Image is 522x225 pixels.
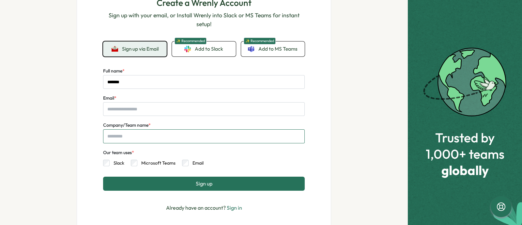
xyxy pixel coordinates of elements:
span: Trusted by [426,130,504,145]
div: Our team uses [103,149,134,156]
button: Sign up [103,177,305,190]
span: Add to Slack [195,45,223,53]
label: Email [189,160,204,166]
span: Add to MS Teams [258,45,298,53]
label: Microsoft Teams [137,160,176,166]
span: Sign up [196,181,212,186]
p: Sign up with your email, or Install Wrenly into Slack or MS Teams for instant setup! [103,11,305,28]
a: ✨ RecommendedAdd to MS Teams [241,41,305,56]
label: Email [103,95,116,102]
label: Full name [103,68,125,75]
span: ✨ Recommended [175,38,207,44]
span: ✨ Recommended [244,38,276,44]
a: ✨ RecommendedAdd to Slack [172,41,236,56]
span: Sign up via Email [122,46,159,52]
span: 1,000+ teams [426,147,504,161]
button: Sign up via Email [103,41,167,56]
label: Company/Team name [103,122,151,129]
a: Sign in [227,204,242,211]
span: globally [426,163,504,177]
p: Already have an account? [166,204,242,212]
label: Slack [110,160,124,166]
